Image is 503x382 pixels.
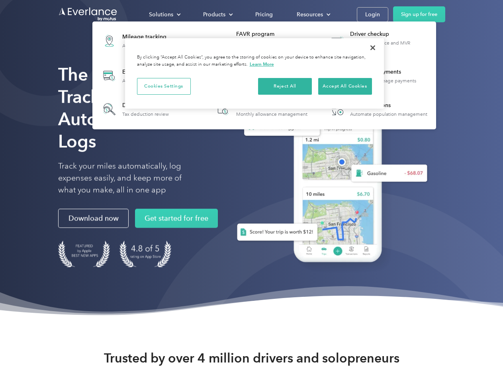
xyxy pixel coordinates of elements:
div: Products [203,10,225,19]
div: HR Integrations [350,101,427,109]
div: Deduction finder [122,101,169,109]
button: Close [364,39,382,57]
p: Track your miles automatically, log expenses easily, and keep more of what you make, all in one app [58,160,200,196]
div: Privacy [125,38,384,109]
a: Get started for free [135,209,218,228]
a: Deduction finderTax deduction review [96,96,173,122]
div: By clicking “Accept All Cookies”, you agree to the storing of cookies on your device to enhance s... [137,54,372,68]
div: Login [365,10,380,19]
strong: Trusted by over 4 million drivers and solopreneurs [104,350,399,366]
div: License, insurance and MVR verification [350,40,432,51]
div: Resources [289,8,337,21]
img: Everlance, mileage tracker app, expense tracking app [224,76,434,274]
img: 4.9 out of 5 stars on the app store [119,241,171,267]
a: Download now [58,209,129,228]
div: Expense tracking [122,68,180,76]
button: Accept All Cookies [318,78,372,95]
a: Expense trackingAutomatic transaction logs [96,61,184,90]
div: Automate population management [350,111,427,117]
a: More information about your privacy, opens in a new tab [250,61,274,67]
div: Solutions [141,8,187,21]
div: FAVR program [236,30,318,38]
a: Driver checkupLicense, insurance and MVR verification [324,26,432,55]
div: Driver checkup [350,30,432,38]
img: Badge for Featured by Apple Best New Apps [58,241,110,267]
div: Resources [297,10,323,19]
a: Pricing [247,8,281,21]
div: Pricing [255,10,273,19]
div: Products [195,8,239,21]
div: Automatic mileage logs [122,43,174,49]
nav: Products [92,21,436,129]
div: Solutions [149,10,173,19]
a: Go to homepage [58,7,118,22]
a: FAVR programFixed & Variable Rate reimbursement design & management [210,26,318,55]
div: Mileage tracking [122,33,174,41]
div: Cookie banner [125,38,384,109]
a: Login [357,7,388,22]
a: HR IntegrationsAutomate population management [324,96,431,122]
button: Reject All [258,78,312,95]
div: Tax deduction review [122,111,169,117]
a: Mileage trackingAutomatic mileage logs [96,26,178,55]
div: Monthly allowance management [236,111,307,117]
button: Cookies Settings [137,78,191,95]
div: Automatic transaction logs [122,78,180,84]
a: Accountable planMonthly allowance management [210,96,311,122]
a: Sign up for free [393,6,445,22]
